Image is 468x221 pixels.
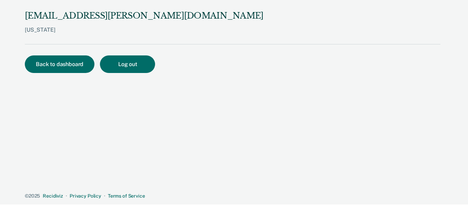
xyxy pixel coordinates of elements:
a: Back to dashboard [25,62,100,67]
a: Recidiviz [43,193,63,199]
a: Terms of Service [108,193,145,199]
button: Log out [100,55,155,73]
button: Back to dashboard [25,55,94,73]
a: Privacy Policy [70,193,101,199]
span: © 2025 [25,193,40,199]
div: [US_STATE] [25,27,263,44]
div: · · [25,193,440,199]
div: [EMAIL_ADDRESS][PERSON_NAME][DOMAIN_NAME] [25,11,263,21]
